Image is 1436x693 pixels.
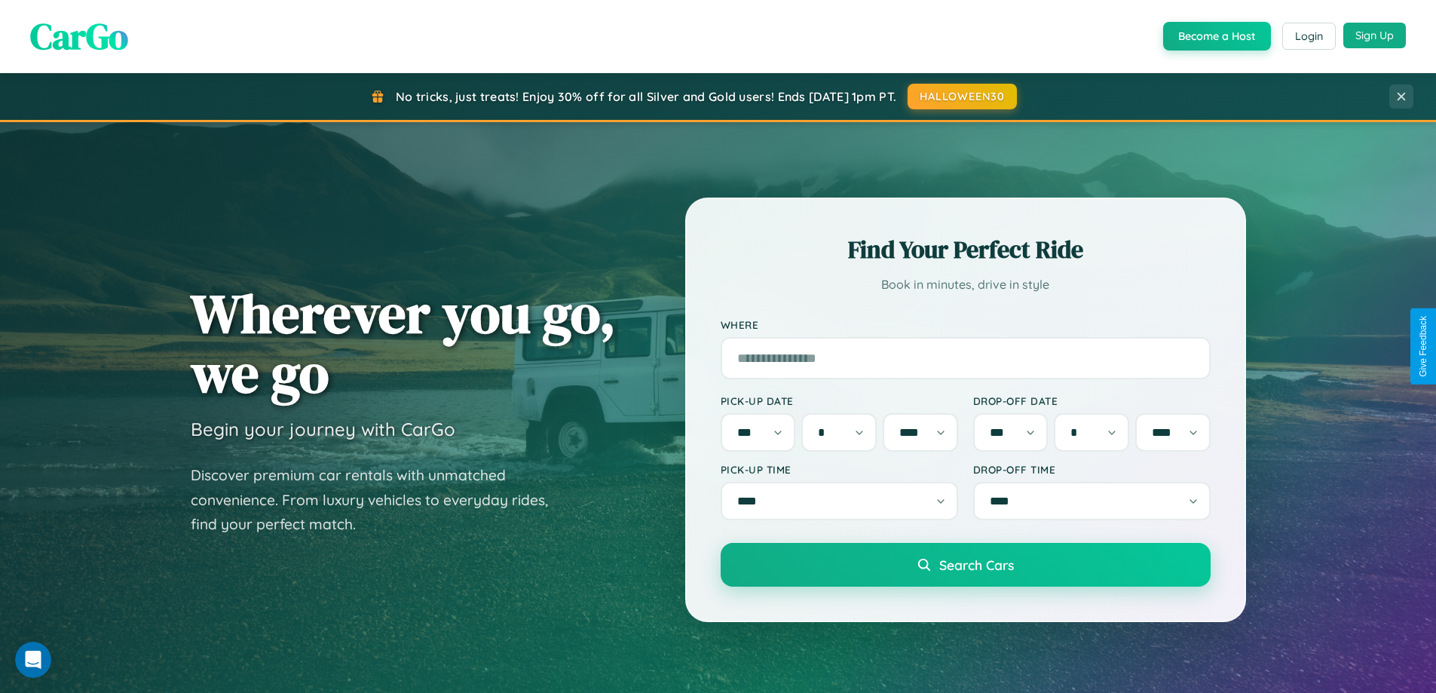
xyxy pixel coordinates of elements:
span: CarGo [30,11,128,61]
p: Discover premium car rentals with unmatched convenience. From luxury vehicles to everyday rides, ... [191,463,568,537]
button: HALLOWEEN30 [908,84,1017,109]
button: Become a Host [1163,22,1271,51]
label: Pick-up Time [721,463,958,476]
button: Sign Up [1343,23,1406,48]
h1: Wherever you go, we go [191,284,616,403]
p: Book in minutes, drive in style [721,274,1211,296]
label: Pick-up Date [721,394,958,407]
span: Search Cars [939,557,1014,573]
iframe: Intercom live chat [15,642,51,678]
div: Give Feedback [1418,316,1428,377]
h2: Find Your Perfect Ride [721,233,1211,266]
button: Search Cars [721,543,1211,587]
span: No tricks, just treats! Enjoy 30% off for all Silver and Gold users! Ends [DATE] 1pm PT. [396,89,896,104]
label: Drop-off Date [973,394,1211,407]
label: Drop-off Time [973,463,1211,476]
label: Where [721,318,1211,331]
button: Login [1282,23,1336,50]
h3: Begin your journey with CarGo [191,418,455,440]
